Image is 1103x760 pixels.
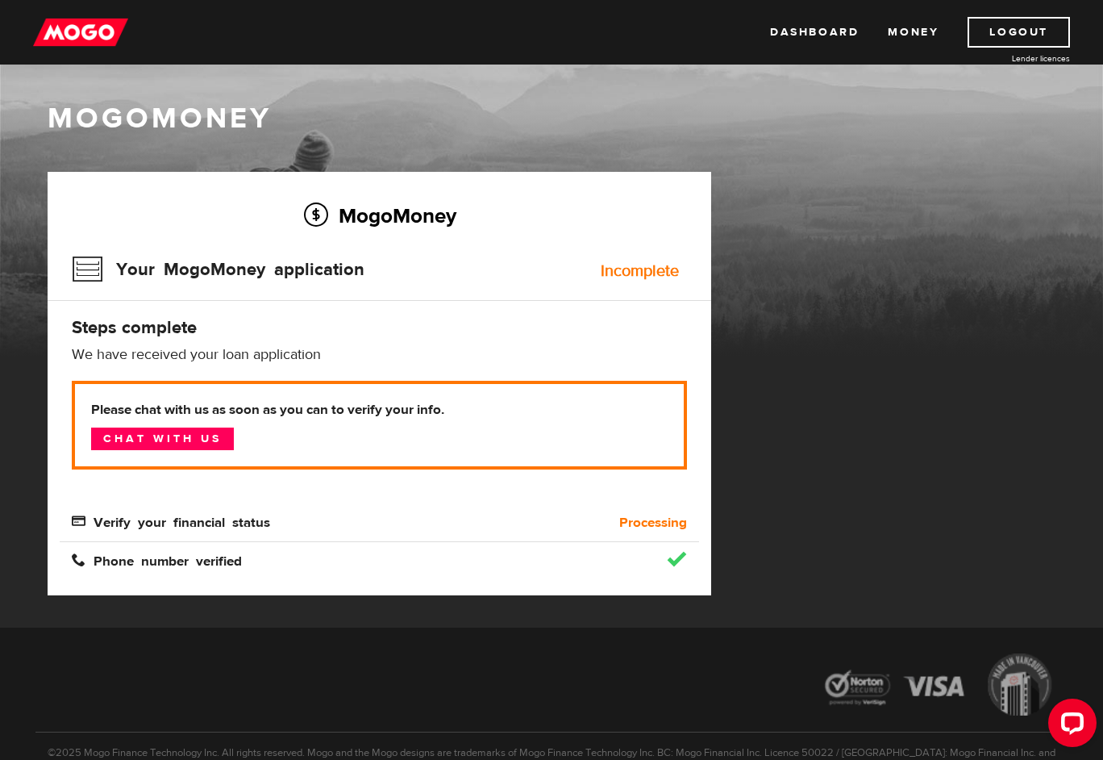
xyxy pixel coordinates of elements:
[810,641,1068,733] img: legal-icons-92a2ffecb4d32d839781d1b4e4802d7b.png
[1035,692,1103,760] iframe: LiveChat chat widget
[770,17,859,48] a: Dashboard
[91,400,668,420] b: Please chat with us as soon as you can to verify your info.
[72,345,687,365] p: We have received your loan application
[72,553,242,566] span: Phone number verified
[601,263,679,279] div: Incomplete
[888,17,939,48] a: Money
[72,198,687,232] h2: MogoMoney
[968,17,1070,48] a: Logout
[72,316,687,339] h4: Steps complete
[91,428,234,450] a: Chat with us
[72,514,270,528] span: Verify your financial status
[48,102,1055,136] h1: MogoMoney
[72,248,364,290] h3: Your MogoMoney application
[949,52,1070,65] a: Lender licences
[619,513,687,532] b: Processing
[33,17,128,48] img: mogo_logo-11ee424be714fa7cbb0f0f49df9e16ec.png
